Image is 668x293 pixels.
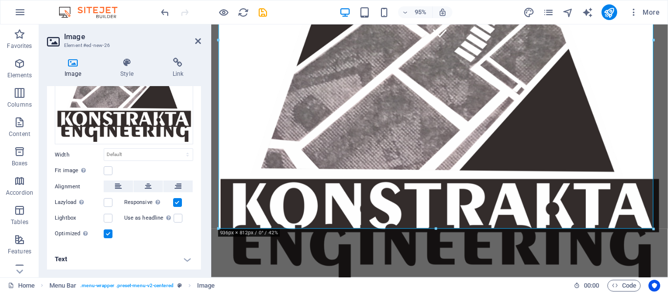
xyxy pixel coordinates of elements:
p: Columns [7,101,32,109]
nav: breadcrumb [49,280,215,292]
i: Design (Ctrl+Alt+Y) [523,7,534,18]
i: Save (Ctrl+S) [257,7,268,18]
button: text_generator [582,6,594,18]
h6: Session time [574,280,600,292]
span: . menu-wrapper .preset-menu-v2-centered [80,280,174,292]
button: reload [237,6,249,18]
h4: Image [47,58,103,78]
label: Width [55,152,104,158]
button: Click here to leave preview mode and continue editing [218,6,229,18]
span: Code [612,280,636,292]
button: pages [543,6,555,18]
i: Navigator [562,7,574,18]
span: : [591,282,592,289]
button: save [257,6,268,18]
span: More [629,7,660,17]
button: navigator [562,6,574,18]
p: Boxes [12,159,28,167]
p: Favorites [7,42,32,50]
p: Content [9,130,30,138]
h4: Link [155,58,201,78]
button: 95% [398,6,433,18]
span: Click to select. Double-click to edit [49,280,77,292]
label: Alignment [55,181,104,193]
i: Pages (Ctrl+Alt+S) [543,7,554,18]
button: design [523,6,535,18]
h2: Image [64,32,201,41]
a: Click to cancel selection. Double-click to open Pages [8,280,35,292]
button: Code [607,280,641,292]
img: Editor Logo [56,6,130,18]
p: Features [8,248,31,255]
p: Accordion [6,189,33,197]
p: Elements [7,71,32,79]
span: Click to select. Double-click to edit [197,280,215,292]
label: Lightbox [55,212,104,224]
label: Responsive [124,197,173,208]
h3: Element #ed-new-26 [64,41,181,50]
button: More [625,4,664,20]
label: Fit image [55,165,104,177]
i: This element is a customizable preset [178,283,182,288]
p: Tables [11,218,28,226]
h4: Style [103,58,155,78]
i: AI Writer [582,7,593,18]
button: publish [601,4,617,20]
label: Use as headline [124,212,174,224]
label: Lazyload [55,197,104,208]
button: undo [159,6,171,18]
label: Optimized [55,228,104,240]
button: Usercentrics [648,280,660,292]
i: Undo: Change image (Ctrl+Z) [159,7,171,18]
i: Reload page [238,7,249,18]
span: 00 00 [584,280,599,292]
h6: 95% [413,6,428,18]
i: On resize automatically adjust zoom level to fit chosen device. [438,8,447,17]
h4: Text [47,248,201,271]
i: Publish [603,7,615,18]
